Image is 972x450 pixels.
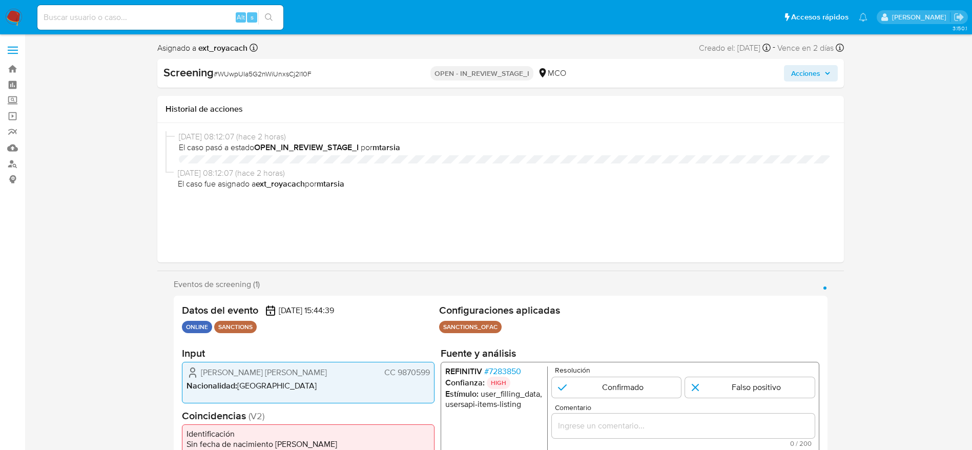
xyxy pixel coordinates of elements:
[791,12,849,23] span: Accesos rápidos
[251,12,254,22] span: s
[178,178,832,190] span: El caso fue asignado a por
[166,104,836,114] h1: Historial de acciones
[214,69,312,79] span: # WUwpUIa5G2nWiUnxsCj2l10F
[179,131,832,142] span: [DATE] 08:12:07 (hace 2 horas)
[254,141,359,153] b: OPEN_IN_REVIEW_STAGE_I
[256,178,305,190] b: ext_royacach
[537,68,566,79] div: MCO
[699,41,771,55] div: Creado el: [DATE]
[777,43,834,54] span: Vence en 2 días
[179,142,832,153] span: El caso pasó a estado por
[784,65,838,81] button: Acciones
[954,12,964,23] a: Salir
[430,66,533,80] p: OPEN - IN_REVIEW_STAGE_I
[258,10,279,25] button: search-icon
[791,65,820,81] span: Acciones
[317,178,344,190] b: mtarsia
[237,12,245,22] span: Alt
[373,141,400,153] b: mtarsia
[892,12,950,22] p: ext_royacach@mercadolibre.com
[196,42,247,54] b: ext_royacach
[163,64,214,80] b: Screening
[37,11,283,24] input: Buscar usuario o caso...
[859,13,867,22] a: Notificaciones
[773,41,775,55] span: -
[157,43,247,54] span: Asignado a
[178,168,832,179] span: [DATE] 08:12:07 (hace 2 horas)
